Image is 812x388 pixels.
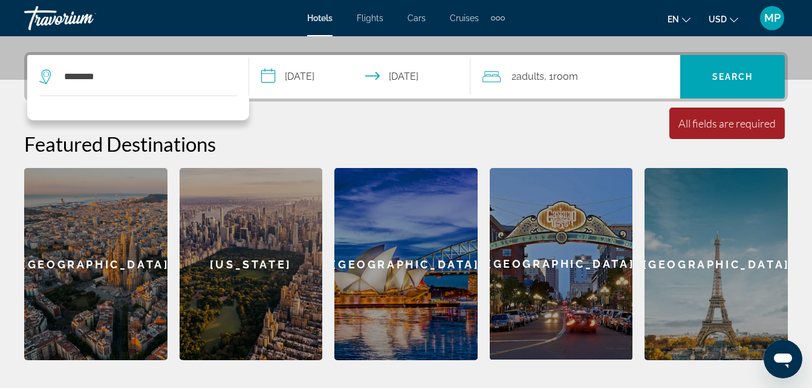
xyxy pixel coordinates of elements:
button: User Menu [756,5,788,31]
span: 2 [512,68,544,85]
button: Travelers: 2 adults, 0 children [470,55,680,99]
div: [GEOGRAPHIC_DATA] [24,168,167,360]
div: [GEOGRAPHIC_DATA] [334,168,478,360]
h2: Featured Destinations [24,132,788,156]
input: Search hotel destination [63,68,230,86]
div: All fields are required [678,117,776,130]
button: Change language [667,10,690,28]
a: New York[US_STATE] [180,168,323,360]
a: Cars [408,13,426,23]
span: MP [764,12,781,24]
a: Paris[GEOGRAPHIC_DATA] [645,168,788,360]
a: Cruises [450,13,479,23]
button: Change currency [709,10,738,28]
button: Extra navigation items [491,8,505,28]
span: en [667,15,679,24]
div: [GEOGRAPHIC_DATA] [645,168,788,360]
a: Flights [357,13,383,23]
div: Destination search results [27,95,249,120]
span: Adults [516,71,544,82]
span: Search [712,72,753,82]
a: Sydney[GEOGRAPHIC_DATA] [334,168,478,360]
a: Hotels [307,13,333,23]
a: San Diego[GEOGRAPHIC_DATA] [490,168,633,360]
a: Travorium [24,2,145,34]
iframe: Bouton de lancement de la fenêtre de messagerie [764,340,802,378]
div: [US_STATE] [180,168,323,360]
span: Room [553,71,578,82]
button: Search [680,55,785,99]
a: Barcelona[GEOGRAPHIC_DATA] [24,168,167,360]
button: Select check in and out date [249,55,471,99]
div: Search widget [27,55,785,99]
span: , 1 [544,68,578,85]
div: [GEOGRAPHIC_DATA] [490,168,633,360]
span: USD [709,15,727,24]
